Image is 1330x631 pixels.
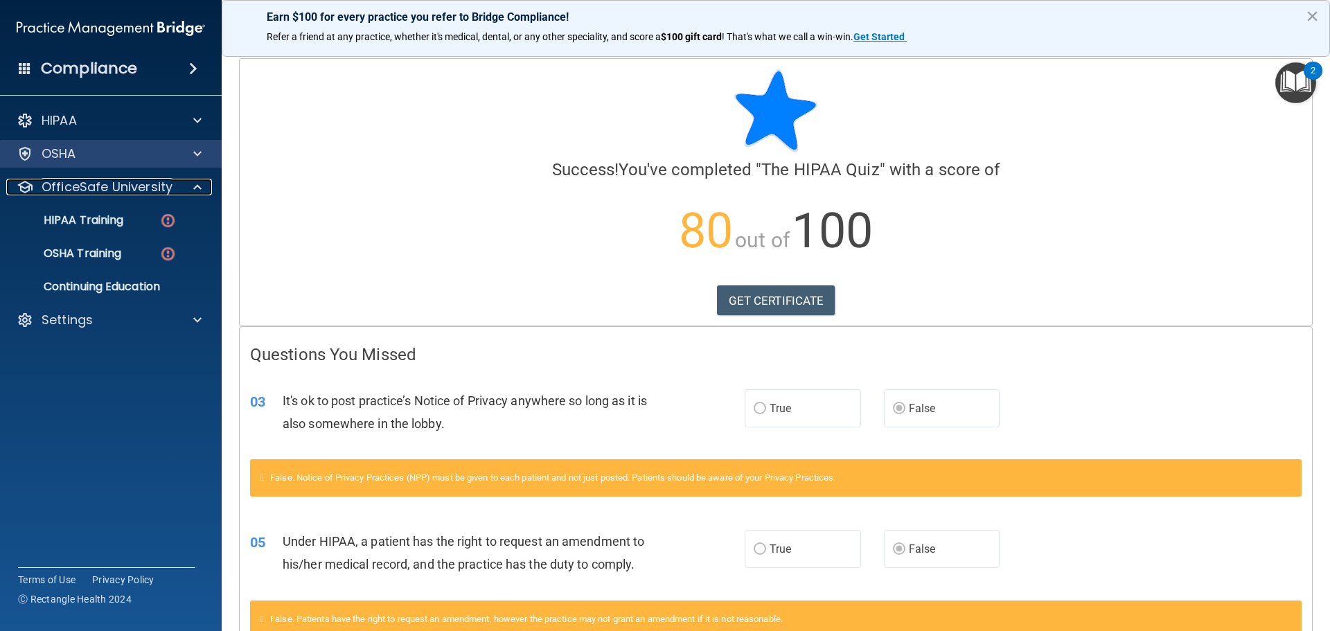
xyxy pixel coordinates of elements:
[17,312,202,328] a: Settings
[17,112,202,129] a: HIPAA
[250,161,1302,179] h4: You've completed " " with a score of
[9,247,121,260] p: OSHA Training
[41,59,137,78] h4: Compliance
[250,393,265,410] span: 03
[17,15,205,42] img: PMB logo
[792,202,873,259] span: 100
[250,534,265,551] span: 05
[734,69,817,152] img: blue-star-rounded.9d042014.png
[1311,71,1315,89] div: 2
[267,10,1285,24] p: Earn $100 for every practice you refer to Bridge Compliance!
[270,472,835,483] span: False. Notice of Privacy Practices (NPP) must be given to each patient and not just posted. Patie...
[909,402,936,415] span: False
[9,280,198,294] p: Continuing Education
[42,145,76,162] p: OSHA
[267,31,661,42] span: Refer a friend at any practice, whether it's medical, dental, or any other speciality, and score a
[761,160,879,179] span: The HIPAA Quiz
[159,245,177,263] img: danger-circle.6113f641.png
[679,202,733,259] span: 80
[717,285,835,316] a: GET CERTIFICATE
[270,614,783,624] span: False. Patients have the right to request an amendment, however the practice may not grant an ame...
[1275,62,1316,103] button: Open Resource Center, 2 new notifications
[1306,5,1319,27] button: Close
[42,312,93,328] p: Settings
[770,402,791,415] span: True
[893,544,905,555] input: False
[893,404,905,414] input: False
[735,228,790,252] span: out of
[754,404,766,414] input: True
[17,145,202,162] a: OSHA
[853,31,905,42] strong: Get Started
[661,31,722,42] strong: $100 gift card
[42,112,77,129] p: HIPAA
[754,544,766,555] input: True
[42,179,172,195] p: OfficeSafe University
[18,592,132,606] span: Ⓒ Rectangle Health 2024
[17,179,202,195] a: OfficeSafe University
[18,573,76,587] a: Terms of Use
[159,212,177,229] img: danger-circle.6113f641.png
[770,542,791,556] span: True
[92,573,154,587] a: Privacy Policy
[853,31,907,42] a: Get Started
[9,213,123,227] p: HIPAA Training
[283,534,644,571] span: Under HIPAA, a patient has the right to request an amendment to his/her medical record, and the p...
[250,346,1302,364] h4: Questions You Missed
[722,31,853,42] span: ! That's what we call a win-win.
[552,160,619,179] span: Success!
[283,393,647,431] span: It's ok to post practice’s Notice of Privacy anywhere so long as it is also somewhere in the lobby.
[909,542,936,556] span: False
